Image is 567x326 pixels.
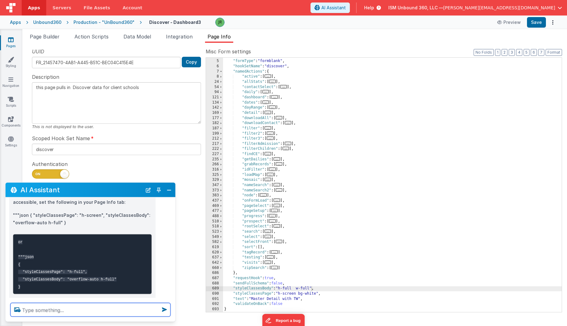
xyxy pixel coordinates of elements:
div: 316 [206,167,223,172]
span: ... [276,116,283,119]
div: 619 [206,245,223,250]
div: 477 [206,208,223,214]
div: 383 [206,193,223,198]
div: 347 [206,183,223,188]
p: """json { "styleClassesPage": "h-screen", "styleClassesBody": "overflow-auto h-full" } [13,211,152,226]
span: AI Assistant [321,5,346,11]
span: Servers [52,5,71,11]
span: Help [364,5,374,11]
span: ... [271,250,278,254]
button: Save [527,17,546,28]
span: Integration [166,33,193,40]
div: This is not displayed to the user. [32,124,201,130]
div: 7 [206,69,223,74]
div: 488 [206,214,223,219]
img: 7673832259734376a215dc8786de64cb [216,18,224,27]
div: 660 [206,266,223,271]
div: 582 [206,239,223,245]
div: Apps [10,19,21,25]
button: Preview [493,17,525,27]
span: Action Scripts [74,33,109,40]
div: 690 [206,291,223,297]
div: 199 [206,131,223,136]
div: 691 [206,297,223,302]
span: File Assets [84,5,110,11]
span: ... [274,183,280,186]
div: 121 [206,95,223,100]
button: 3 [509,49,515,56]
button: 4 [516,49,522,56]
span: ... [274,204,280,207]
div: 637 [206,255,223,260]
div: 235 [206,157,223,162]
div: 187 [206,126,223,131]
span: ... [269,80,276,83]
span: Authentication [32,160,68,168]
span: ... [262,90,269,93]
button: 1 [495,49,500,56]
div: 325 [206,172,223,178]
span: ... [265,230,271,233]
div: 212 [206,136,223,141]
span: ... [267,173,274,176]
button: Format [546,49,562,56]
span: [PERSON_NAME][EMAIL_ADDRESS][DOMAIN_NAME] [443,5,555,11]
span: Page Info [208,33,231,40]
span: ... [269,167,276,171]
div: 620 [206,250,223,255]
span: ... [265,126,271,130]
div: 642 [206,260,223,266]
span: ... [271,266,278,269]
span: ... [271,95,278,99]
div: 142 [206,105,223,110]
span: ... [285,121,292,124]
button: 7 [538,49,544,56]
span: ... [265,178,271,181]
button: Copy [182,57,201,67]
div: 134 [206,100,223,105]
div: Unbound360 [33,19,61,25]
div: 222 [206,146,223,152]
h2: AI Assistant [20,186,142,194]
span: Apps [28,5,40,11]
button: AI Assistant [310,2,350,13]
span: ... [265,152,271,155]
span: ... [274,199,280,202]
span: ... [260,193,267,197]
span: ... [262,100,269,104]
div: 469 [206,203,223,209]
div: 692 [206,301,223,307]
div: 169 [206,110,223,116]
span: ... [276,162,283,166]
span: Data Model [123,33,151,40]
button: 6 [531,49,537,56]
span: Page Builder [30,33,60,40]
span: ... [267,255,274,259]
button: 5 [524,49,529,56]
span: ... [265,235,271,238]
button: No Folds [474,49,494,56]
span: Misc Form settings [206,48,251,55]
span: ... [267,132,274,135]
span: ... [269,105,276,109]
button: Close [165,185,173,194]
span: ... [267,136,274,140]
span: ... [283,147,289,150]
div: 8 [206,74,223,79]
span: ... [269,219,276,223]
div: 94 [206,90,223,95]
span: ... [276,240,283,243]
span: ... [265,111,271,114]
div: 518 [206,224,223,229]
div: 227 [206,152,223,157]
div: 182 [206,121,223,126]
div: 217 [206,141,223,147]
span: ... [280,85,287,88]
span: Description [32,73,59,81]
h4: Discover - Dashboard3 [149,20,201,25]
span: ... [269,214,276,217]
div: 523 [206,229,223,234]
p: To make sure your page always scrolls and content is accessible, set the following in your Page I... [13,191,152,206]
div: 24 [206,79,223,85]
div: 6 [206,64,223,69]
